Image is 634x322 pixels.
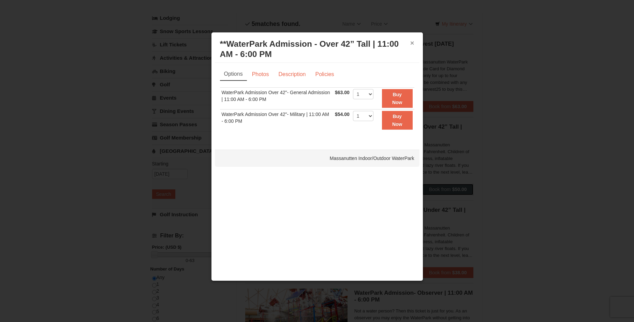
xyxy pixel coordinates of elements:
[311,68,338,81] a: Policies
[220,39,414,59] h3: **WaterPark Admission - Over 42” Tall | 11:00 AM - 6:00 PM
[274,68,310,81] a: Description
[335,112,350,117] span: $54.00
[220,68,247,81] a: Options
[215,150,419,167] div: Massanutten Indoor/Outdoor WaterPark
[220,109,334,131] td: WaterPark Admission Over 42"- Military | 11:00 AM - 6:00 PM
[335,90,350,95] span: $63.00
[382,111,413,130] button: Buy Now
[410,40,414,46] button: ×
[392,114,402,127] strong: Buy Now
[382,89,413,108] button: Buy Now
[248,68,274,81] a: Photos
[220,88,334,109] td: WaterPark Admission Over 42"- General Admission | 11:00 AM - 6:00 PM
[392,92,402,105] strong: Buy Now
